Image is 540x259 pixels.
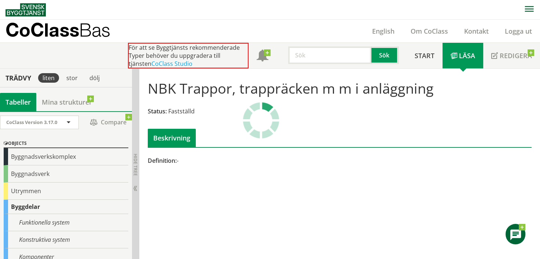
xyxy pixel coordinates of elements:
[483,43,540,68] a: Redigera
[500,51,532,60] span: Redigera
[62,73,82,83] div: stor
[403,27,456,35] a: Om CoClass
[148,157,400,165] div: -
[148,157,177,165] span: Definition:
[148,129,196,147] div: Beskrivning
[4,231,128,248] div: Konstruktiva system
[168,107,195,115] span: Fastställd
[86,116,130,129] span: Compare
[85,73,104,83] div: dölj
[442,43,483,68] a: Läsa
[4,139,128,148] div: Objects
[1,74,35,82] div: Trädvy
[4,183,128,200] div: Utrymmen
[36,93,98,111] a: Mina strukturer
[148,80,434,96] h1: NBK Trappor, trappräcken m m i anläggning
[371,46,398,64] button: Sök
[151,60,192,68] a: CoClass Studio
[79,19,110,41] span: Bas
[5,20,126,42] a: CoClassBas
[4,214,128,231] div: Funktionella system
[288,46,371,64] input: Sök
[407,43,442,68] a: Start
[5,3,46,16] img: Svensk Byggtjänst
[459,51,475,60] span: Läsa
[5,26,110,34] p: CoClass
[257,50,268,62] span: Notifikationer
[148,107,167,115] span: Status:
[4,200,128,214] div: Byggdelar
[128,43,249,68] div: För att se Byggtjänsts rekommenderade Typer behöver du uppgradera till tjänsten
[243,102,279,139] img: Laddar
[38,73,59,83] div: liten
[6,119,57,125] span: CoClass Version 3.17.0
[456,27,497,35] a: Kontakt
[364,27,403,35] a: English
[4,148,128,165] div: Byggnadsverkskomplex
[415,51,434,60] span: Start
[132,154,139,176] span: Hide tree
[497,27,540,35] a: Logga ut
[4,165,128,183] div: Byggnadsverk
